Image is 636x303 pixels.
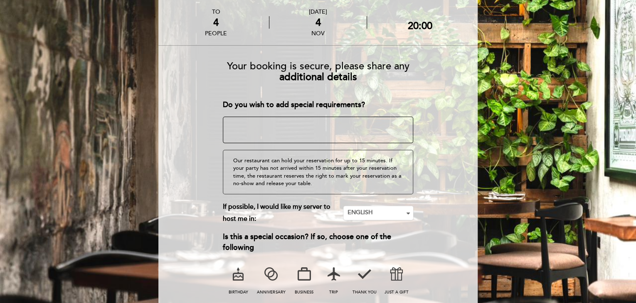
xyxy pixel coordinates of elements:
button: ENGLISH [343,206,413,220]
span: trip [329,290,338,295]
div: 20:00 [408,20,432,32]
span: thank you [353,290,377,295]
span: birthday [229,290,248,295]
div: people [205,30,227,37]
div: Is this a special occasion? If so, choose one of the following [223,232,414,253]
div: 4 [205,17,227,29]
span: ENGLISH [347,208,409,217]
div: [DATE] [269,8,366,15]
div: TO [205,8,227,15]
span: Your booking is secure, please share any [227,60,409,72]
span: anniversary [257,290,285,295]
span: business [295,290,313,295]
div: Our restaurant can hold your reservation for up to 15 minutes. If your party has not arrived with... [223,150,414,194]
div: 4 [269,17,366,29]
span: just a gift [385,290,409,295]
b: additional details [279,71,357,83]
div: If possible, I would like my server to host me in: [223,201,344,225]
div: Nov [269,30,366,37]
div: Do you wish to add special requirements? [223,100,414,110]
